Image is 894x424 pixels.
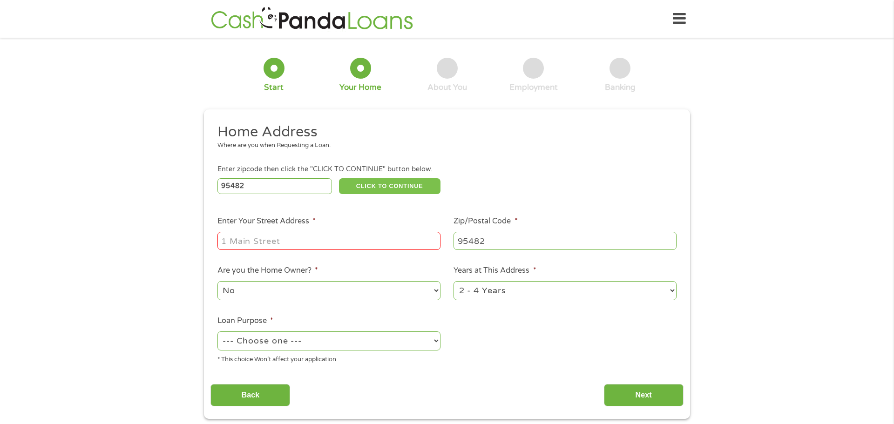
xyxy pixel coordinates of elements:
[217,123,670,141] h2: Home Address
[454,216,517,226] label: Zip/Postal Code
[605,82,636,93] div: Banking
[264,82,284,93] div: Start
[339,178,440,194] button: CLICK TO CONTINUE
[208,6,416,32] img: GetLoanNow Logo
[210,384,290,407] input: Back
[217,178,332,194] input: Enter Zipcode (e.g 01510)
[339,82,381,93] div: Your Home
[217,216,316,226] label: Enter Your Street Address
[217,164,677,175] div: Enter zipcode then click the "CLICK TO CONTINUE" button below.
[217,232,440,249] input: 1 Main Street
[217,352,440,364] div: * This choice Won’t affect your application
[217,141,670,150] div: Where are you when Requesting a Loan.
[217,266,318,276] label: Are you the Home Owner?
[454,266,536,276] label: Years at This Address
[217,316,273,326] label: Loan Purpose
[604,384,684,407] input: Next
[427,82,467,93] div: About You
[509,82,558,93] div: Employment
